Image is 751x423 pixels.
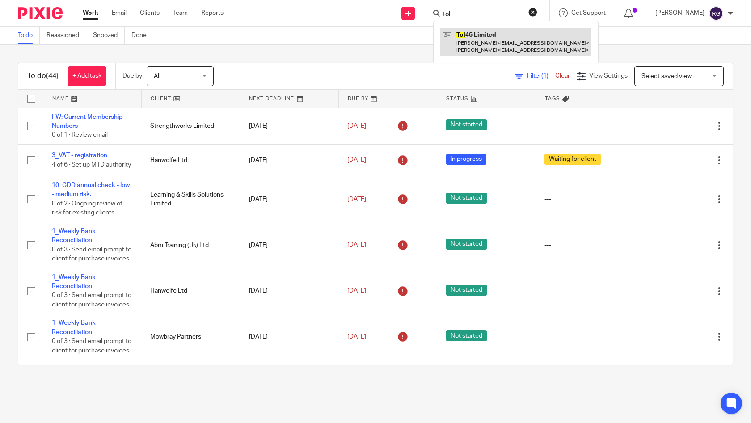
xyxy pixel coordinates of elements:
td: Mowbray Partners [141,314,240,360]
div: --- [544,241,625,250]
span: Get Support [571,10,606,16]
h1: To do [27,71,59,81]
a: 10_CDD annual check - low - medium risk. [52,182,130,197]
span: View Settings [589,73,628,79]
a: Work [83,8,98,17]
td: Abm Training (Uk) Ltd [141,222,240,268]
span: 0 of 3 · Send email prompt to client for purchase invoices. [52,293,131,308]
span: [DATE] [347,334,366,340]
a: Reports [201,8,224,17]
a: + Add task [68,66,106,86]
span: [DATE] [347,123,366,129]
td: Strengthworks Limited [141,108,240,144]
a: Email [112,8,127,17]
span: Filter [527,73,555,79]
p: [PERSON_NAME] [655,8,705,17]
div: --- [544,195,625,204]
a: Clients [140,8,160,17]
td: [DATE] [240,268,338,314]
span: (44) [46,72,59,80]
a: FW: Current Membership Numbers [52,114,122,129]
a: Clear [555,73,570,79]
td: [DATE] [240,108,338,144]
a: Snoozed [93,27,125,44]
span: Not started [446,119,487,130]
input: Search [442,11,523,19]
span: Not started [446,239,487,250]
a: 1_Weekly Bank Reconciliation [52,274,96,289]
span: Not started [446,330,487,341]
span: Select saved view [641,73,692,80]
span: [DATE] [347,157,366,163]
button: Clear [528,8,537,17]
span: Not started [446,285,487,296]
a: 1_Weekly Bank Reconciliation [52,320,96,335]
img: svg%3E [709,6,723,21]
span: [DATE] [347,288,366,294]
span: [DATE] [347,242,366,248]
div: --- [544,332,625,341]
span: Tags [545,96,560,101]
span: Waiting for client [544,154,601,165]
td: Hanwolfe Ltd [141,144,240,176]
span: 0 of 1 · Review email [52,132,108,138]
td: Learning & Skills Solutions Limited [141,176,240,222]
a: Done [131,27,153,44]
a: Reassigned [46,27,86,44]
span: 0 of 3 · Send email prompt to client for purchase invoices. [52,247,131,262]
td: Hanwolfe Ltd [141,268,240,314]
span: All [154,73,160,80]
td: [DATE] [240,360,338,406]
div: --- [544,286,625,295]
td: Strengthworks Limited [141,360,240,406]
span: 0 of 3 · Send email prompt to client for purchase invoices. [52,338,131,354]
span: [DATE] [347,196,366,202]
span: 0 of 2 · Ongoing review of risk for existing clients. [52,201,122,216]
span: (1) [541,73,548,79]
img: Pixie [18,7,63,19]
div: --- [544,121,625,130]
a: 1_Weekly Bank Reconciliation [52,228,96,243]
a: To do [18,27,40,44]
a: Team [173,8,188,17]
td: [DATE] [240,314,338,360]
span: Not started [446,193,487,204]
span: 4 of 6 · Set up MTD authority [52,162,131,168]
td: [DATE] [240,144,338,176]
td: [DATE] [240,176,338,222]
td: [DATE] [240,222,338,268]
a: 3_VAT - registration [52,152,107,159]
span: In progress [446,154,486,165]
p: Due by [122,71,142,80]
